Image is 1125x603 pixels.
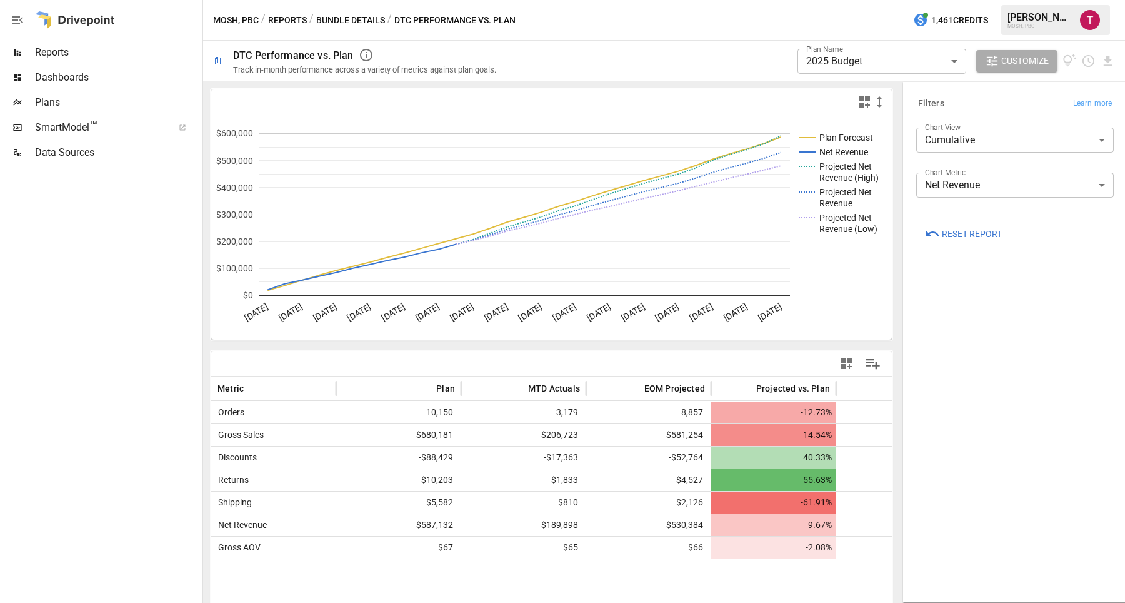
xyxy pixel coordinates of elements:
svg: A chart. [211,114,892,340]
img: Tanner Flitter [1080,10,1100,30]
span: Learn more [1073,98,1112,110]
span: EOM Projected [644,382,705,395]
text: Revenue [819,198,852,208]
span: Net Revenue [213,514,267,536]
div: [PERSON_NAME] [1007,11,1072,23]
text: [DATE] [688,301,716,323]
span: -12.73% [717,402,834,423]
span: $680,181 [342,424,455,446]
text: [DATE] [414,301,442,323]
span: Plan [436,382,455,395]
span: Metric [217,382,244,395]
span: $2,126 [592,492,705,514]
span: $530,384 [592,514,705,536]
button: Reports [268,13,307,28]
div: Cumulative [916,128,1114,153]
text: Plan Forecast [819,133,873,143]
span: SmartModel [35,120,165,135]
div: / [261,13,266,28]
button: Bundle Details [316,13,385,28]
span: -$52,764 [592,447,705,469]
span: 40.33% [717,447,834,469]
span: Plans [35,95,200,110]
text: [DATE] [551,301,579,323]
text: [DATE] [756,301,784,323]
span: Dashboards [35,70,200,85]
span: -2.08% [717,537,834,559]
text: $0 [243,290,253,300]
span: -61.91% [717,492,834,514]
h6: Filters [918,97,944,111]
span: Returns [213,469,249,491]
text: $200,000 [216,236,253,246]
span: ™ [89,118,98,134]
text: [DATE] [243,301,271,323]
span: $65 [467,537,580,559]
span: Orders [213,402,244,423]
text: [DATE] [277,301,304,323]
span: $66 [592,537,705,559]
div: Track in-month performance across a variety of metrics against plan goals. [233,65,496,74]
span: Reports [35,45,200,60]
text: Revenue (High) [819,173,879,183]
span: Customize [1001,53,1049,69]
button: Sort [626,380,643,397]
div: / [387,13,392,28]
text: Net Revenue [819,147,868,157]
div: MOSH, PBC [1007,23,1072,29]
span: 8,857 [592,402,705,423]
button: View documentation [1062,50,1077,73]
text: Projected Net [819,187,872,197]
text: $100,000 [216,263,253,273]
button: MOSH, PBC [213,13,259,28]
span: Projected vs. Plan [756,382,830,395]
span: Gross AOV [213,537,261,559]
button: Tanner Flitter [1072,3,1107,38]
text: $400,000 [216,183,253,193]
span: MTD Actuals [528,382,580,395]
span: -$88,429 [342,447,455,469]
label: Chart Metric [925,167,966,178]
span: 1,461 Credits [931,13,988,28]
button: Customize [976,50,1057,73]
span: 10,150 [342,402,455,423]
div: 2025 Budget [797,49,966,74]
text: [DATE] [482,301,510,323]
span: -$4,527 [592,469,705,491]
button: Sort [509,380,527,397]
span: $5,582 [342,492,455,514]
text: $500,000 [216,156,253,166]
div: 🗓 [213,55,223,67]
span: -9.67% [717,514,834,536]
span: $206,723 [467,424,580,446]
text: Projected Net [819,213,872,223]
text: [DATE] [346,301,373,323]
text: [DATE] [517,301,544,323]
span: -14.54% [717,424,834,446]
span: Shipping [213,492,252,514]
div: / [309,13,314,28]
button: Schedule report [1081,54,1096,68]
text: [DATE] [654,301,681,323]
text: $600,000 [216,128,253,138]
span: -$17,363 [467,447,580,469]
button: Sort [737,380,755,397]
span: Data Sources [35,145,200,160]
span: $67 [342,537,455,559]
span: $810 [467,492,580,514]
text: Revenue (Low) [819,224,877,234]
label: Plan Name [806,44,843,54]
span: $581,254 [592,424,705,446]
span: $587,132 [342,514,455,536]
text: [DATE] [619,301,647,323]
button: Download report [1101,54,1115,68]
div: DTC Performance vs. Plan [233,49,354,61]
text: Projected Net [819,161,872,171]
button: 1,461Credits [908,9,993,32]
span: Discounts [213,447,257,469]
button: Manage Columns [859,350,887,378]
span: $189,898 [467,514,580,536]
span: -$1,833 [467,469,580,491]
